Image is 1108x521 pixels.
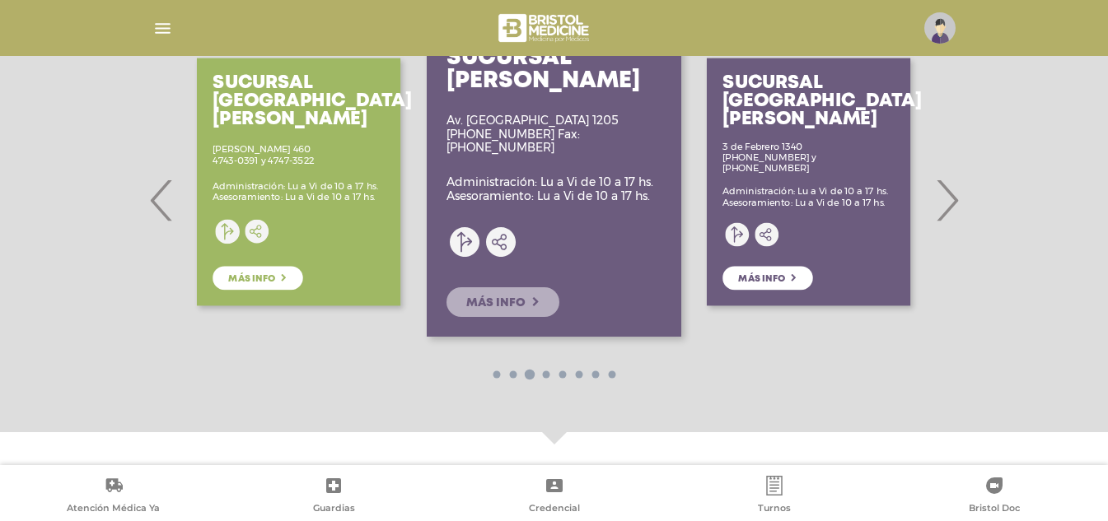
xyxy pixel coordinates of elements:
[931,156,963,244] span: Next
[67,502,160,517] span: Atención Médica Ya
[758,502,791,517] span: Turnos
[152,18,173,39] img: Cober_menu-lines-white.svg
[924,12,956,44] img: profile-placeholder.svg
[444,476,664,518] a: Credencial
[466,297,526,309] span: Más info
[664,476,884,518] a: Turnos
[529,502,580,517] span: Credencial
[3,476,223,518] a: Atención Médica Ya
[446,114,662,155] p: Av. [GEOGRAPHIC_DATA] 1205 [PHONE_NUMBER] Fax: [PHONE_NUMBER]
[146,156,178,244] span: Previous
[885,476,1105,518] a: Bristol Doc
[223,476,443,518] a: Guardias
[446,287,559,317] a: Más info
[496,8,594,48] img: bristol-medicine-blanco.png
[969,502,1020,517] span: Bristol Doc
[446,47,662,93] h3: Sucursal [PERSON_NAME]
[313,502,355,517] span: Guardias
[446,175,653,203] p: Administración: Lu a Vi de 10 a 17 hs. Asesoramiento: Lu a Vi de 10 a 17 hs.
